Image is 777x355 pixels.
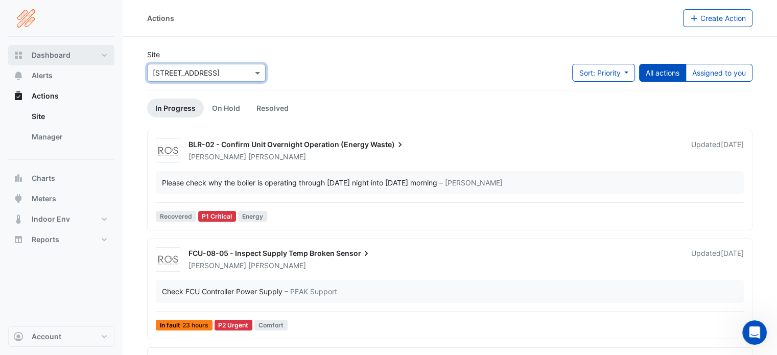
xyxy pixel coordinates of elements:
button: All actions [639,64,686,82]
span: Alerts [32,70,53,81]
label: Site [147,49,160,60]
span: Comfort [254,320,288,330]
span: Waste) [370,139,405,150]
div: Updated [691,248,744,271]
div: P1 Critical [198,211,237,222]
div: Actions [8,106,114,151]
a: Manager [23,127,114,147]
div: Please check why the boiler is operating through [DATE] night into [DATE] morning [162,177,437,188]
span: Sensor [336,248,371,258]
span: Indoor Env [32,214,70,224]
a: In Progress [147,99,204,117]
img: Real Control Solutions [156,146,180,156]
span: – PEAK Support [285,286,337,297]
div: Updated [691,139,744,162]
app-icon: Alerts [13,70,23,81]
a: Resolved [248,99,297,117]
button: Dashboard [8,45,114,65]
span: Sort: Priority [579,68,620,77]
button: Reports [8,229,114,250]
span: 23 hours [182,322,208,328]
span: Energy [238,211,267,222]
span: FCU-08-05 - Inspect Supply Temp Broken [189,249,335,257]
a: Site [23,106,114,127]
div: Check FCU Controller Power Supply [162,286,282,297]
span: BLR-02 - Confirm Unit Overnight Operation (Energy [189,140,369,149]
button: Assigned to you [686,64,752,82]
span: Recovered [156,211,196,222]
img: Real Control Solutions [156,255,180,265]
span: [PERSON_NAME] [189,261,246,270]
div: Actions [147,13,174,23]
app-icon: Reports [13,234,23,245]
button: Actions [8,86,114,106]
span: Create Action [700,14,746,22]
span: Actions [32,91,59,101]
button: Alerts [8,65,114,86]
img: Company Logo [12,8,58,29]
span: [PERSON_NAME] [248,152,306,162]
span: Reports [32,234,59,245]
span: Account [32,332,61,342]
span: Dashboard [32,50,70,60]
button: Sort: Priority [572,64,635,82]
app-icon: Charts [13,173,23,183]
span: Thu 25-Sep-2025 15:16 BST [721,249,744,257]
span: Charts [32,173,55,183]
span: – [PERSON_NAME] [439,177,503,188]
button: Account [8,326,114,347]
span: In fault [156,320,213,330]
button: Charts [8,168,114,188]
span: [PERSON_NAME] [189,152,246,161]
span: Meters [32,194,56,204]
app-icon: Meters [13,194,23,204]
button: Indoor Env [8,209,114,229]
a: On Hold [204,99,248,117]
span: Tue 16-Sep-2025 08:55 BST [721,140,744,149]
iframe: Intercom live chat [742,320,767,345]
app-icon: Indoor Env [13,214,23,224]
div: P2 Urgent [215,320,253,330]
button: Meters [8,188,114,209]
app-icon: Actions [13,91,23,101]
span: [PERSON_NAME] [248,261,306,271]
button: Create Action [683,9,753,27]
app-icon: Dashboard [13,50,23,60]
